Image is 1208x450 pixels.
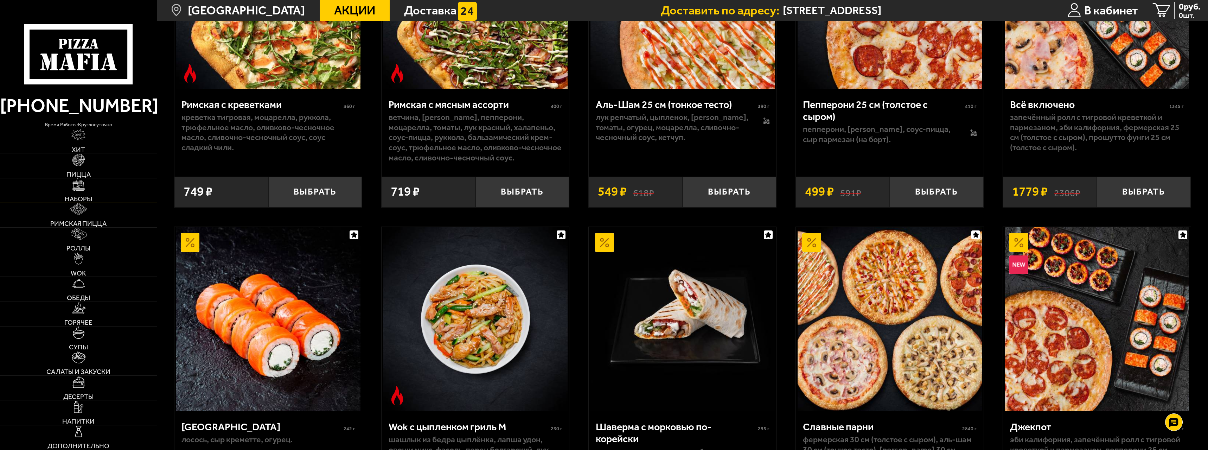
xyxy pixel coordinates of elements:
[1179,12,1201,19] span: 0 шт.
[344,103,355,109] span: 360 г
[796,227,983,411] a: АкционныйСлавные парни
[840,185,861,198] s: 591 ₽
[802,233,821,252] img: Акционный
[551,426,562,432] span: 230 г
[181,99,342,110] div: Римская с креветками
[176,227,360,411] img: Филадельфия
[1010,421,1170,433] div: Джекпот
[758,103,769,109] span: 390 г
[174,227,362,411] a: АкционныйФиладельфия
[188,5,305,17] span: [GEOGRAPHIC_DATA]
[458,2,477,21] img: 15daf4d41897b9f0e9f617042186c801.svg
[71,270,86,277] span: WOK
[404,5,456,17] span: Доставка
[805,185,834,198] span: 499 ₽
[383,227,568,411] img: Wok с цыпленком гриль M
[388,64,407,83] img: Острое блюдо
[475,177,569,208] button: Выбрать
[72,146,85,153] span: Хит
[803,99,963,123] div: Пепперони 25 см (толстое с сыром)
[798,227,982,411] img: Славные парни
[62,418,95,425] span: Напитки
[1054,185,1080,198] s: 2306 ₽
[1084,5,1138,17] span: В кабинет
[1012,185,1048,198] span: 1779 ₽
[69,344,88,350] span: Супы
[389,421,549,433] div: Wok с цыпленком гриль M
[661,5,783,17] span: Доставить по адресу:
[50,220,107,227] span: Римская пицца
[1010,99,1168,110] div: Всё включено
[1009,233,1028,252] img: Акционный
[965,103,977,109] span: 410 г
[181,435,355,445] p: лосось, Сыр креметте, огурец.
[803,421,960,433] div: Славные парни
[962,426,977,432] span: 2840 г
[783,4,1024,17] input: Ваш адрес доставки
[1005,227,1189,411] img: Джекпот
[184,185,212,198] span: 749 ₽
[683,177,776,208] button: Выбрать
[598,185,627,198] span: 549 ₽
[551,103,562,109] span: 400 г
[389,112,562,163] p: ветчина, [PERSON_NAME], пепперони, моцарелла, томаты, лук красный, халапеньо, соус-пицца, руккола...
[595,233,614,252] img: Акционный
[596,99,756,110] div: Аль-Шам 25 см (тонкое тесто)
[66,171,91,178] span: Пицца
[334,5,375,17] span: Акции
[1169,103,1184,109] span: 1345 г
[1003,227,1190,411] a: АкционныйНовинкаДжекпот
[389,99,549,110] div: Римская с мясным ассорти
[596,112,750,142] p: лук репчатый, цыпленок, [PERSON_NAME], томаты, огурец, моцарелла, сливочно-чесночный соус, кетчуп.
[758,426,769,432] span: 295 г
[268,177,362,208] button: Выбрать
[46,368,110,375] span: Салаты и закуски
[1097,177,1191,208] button: Выбрать
[1010,112,1184,153] p: Запечённый ролл с тигровой креветкой и пармезаном, Эби Калифорния, Фермерская 25 см (толстое с сы...
[65,196,92,202] span: Наборы
[382,227,569,411] a: Острое блюдоWok с цыпленком гриль M
[596,421,756,445] div: Шаверма с морковью по-корейски
[344,426,355,432] span: 242 г
[63,393,94,400] span: Десерты
[783,4,1024,17] span: проспект Авиаконструкторов, 11к1
[181,112,355,153] p: креветка тигровая, моцарелла, руккола, трюфельное масло, оливково-чесночное масло, сливочно-чесно...
[181,64,200,83] img: Острое блюдо
[67,294,90,301] span: Обеды
[64,319,92,326] span: Горячее
[388,386,407,405] img: Острое блюдо
[391,185,420,198] span: 719 ₽
[181,233,200,252] img: Акционный
[589,227,776,411] a: АкционныйШаверма с морковью по-корейски
[803,124,958,144] p: пепперони, [PERSON_NAME], соус-пицца, сыр пармезан (на борт).
[47,443,109,449] span: Дополнительно
[590,227,775,411] img: Шаверма с морковью по-корейски
[1009,255,1028,274] img: Новинка
[66,245,90,252] span: Роллы
[633,185,654,198] s: 618 ₽
[890,177,984,208] button: Выбрать
[1179,2,1201,11] span: 0 руб.
[181,421,342,433] div: [GEOGRAPHIC_DATA]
